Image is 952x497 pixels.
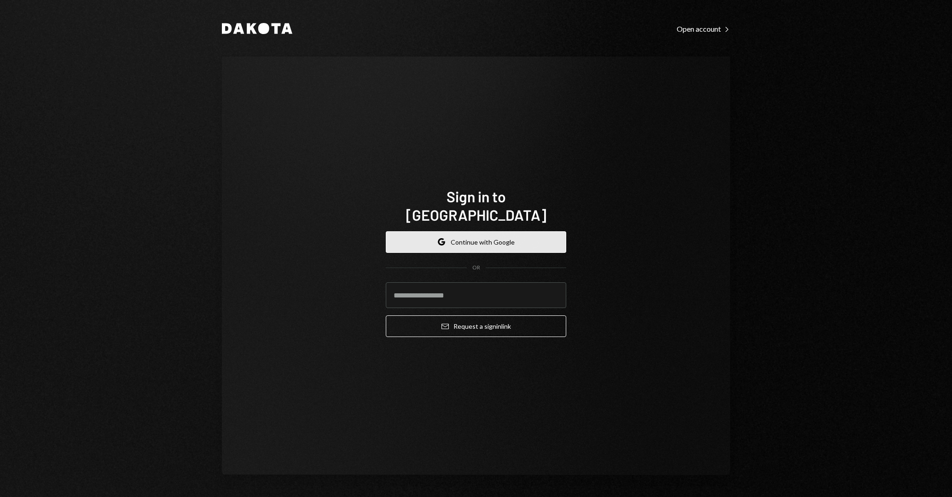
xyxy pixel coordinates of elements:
h1: Sign in to [GEOGRAPHIC_DATA] [386,187,566,224]
button: Continue with Google [386,231,566,253]
div: Open account [677,24,730,34]
div: OR [472,264,480,272]
button: Request a signinlink [386,315,566,337]
a: Open account [677,23,730,34]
